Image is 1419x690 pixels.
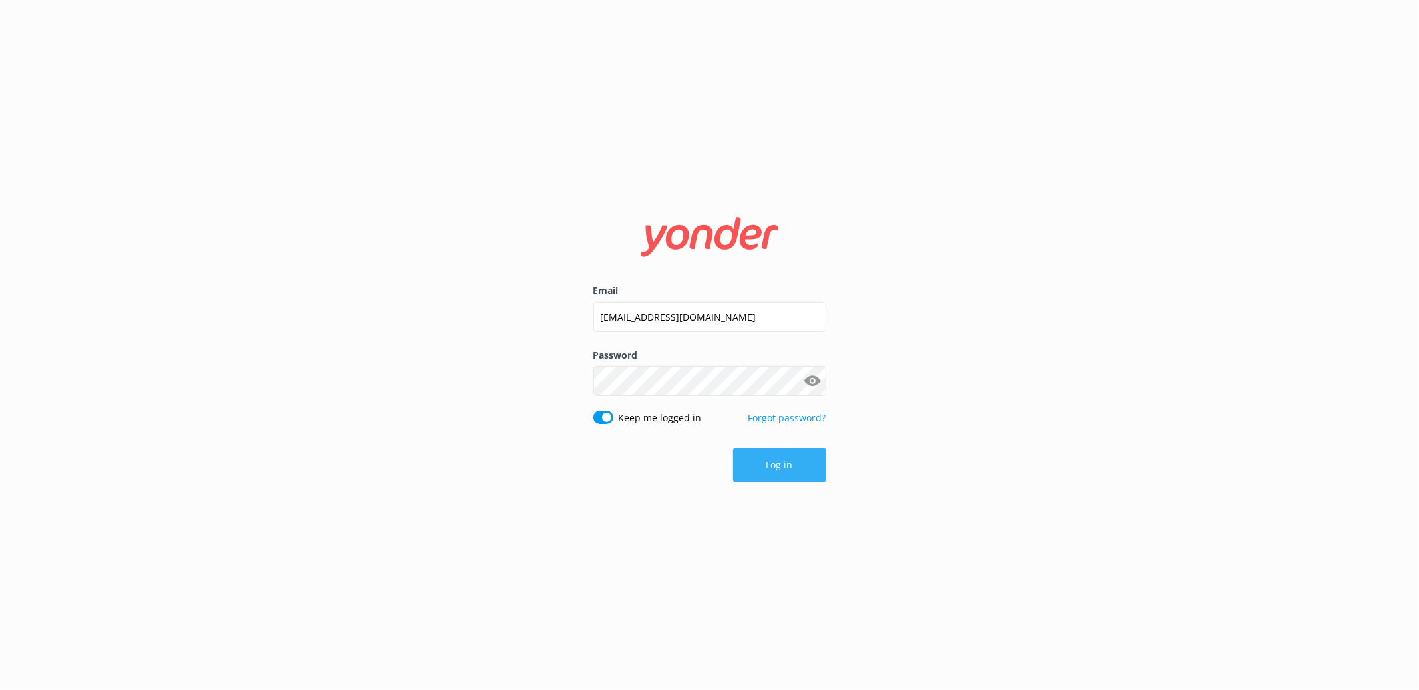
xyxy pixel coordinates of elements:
input: user@emailaddress.com [593,302,826,332]
label: Password [593,348,826,363]
button: Log in [733,448,826,482]
label: Email [593,283,826,298]
button: Show password [800,368,826,395]
label: Keep me logged in [619,411,702,425]
a: Forgot password? [748,411,826,424]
